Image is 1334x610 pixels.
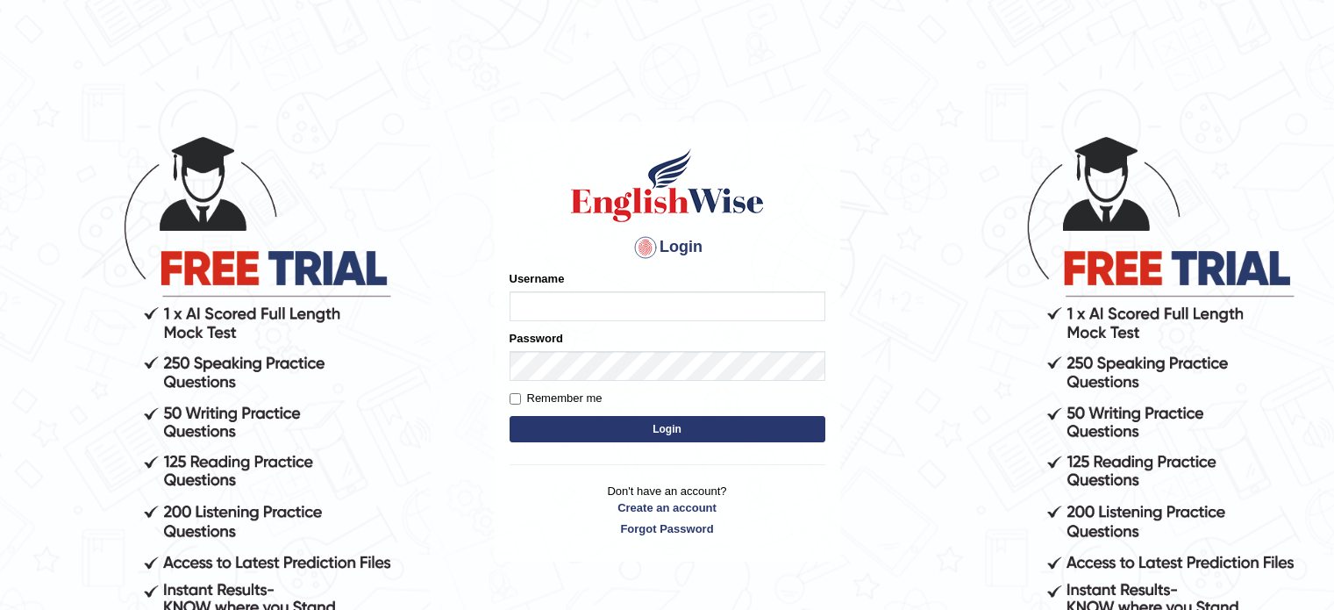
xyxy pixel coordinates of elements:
h4: Login [510,233,825,262]
button: Login [510,416,825,442]
label: Password [510,330,563,347]
img: Logo of English Wise sign in for intelligent practice with AI [567,146,767,225]
a: Forgot Password [510,520,825,537]
a: Create an account [510,499,825,516]
label: Remember me [510,390,603,407]
label: Username [510,270,565,287]
p: Don't have an account? [510,483,825,537]
input: Remember me [510,393,521,405]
